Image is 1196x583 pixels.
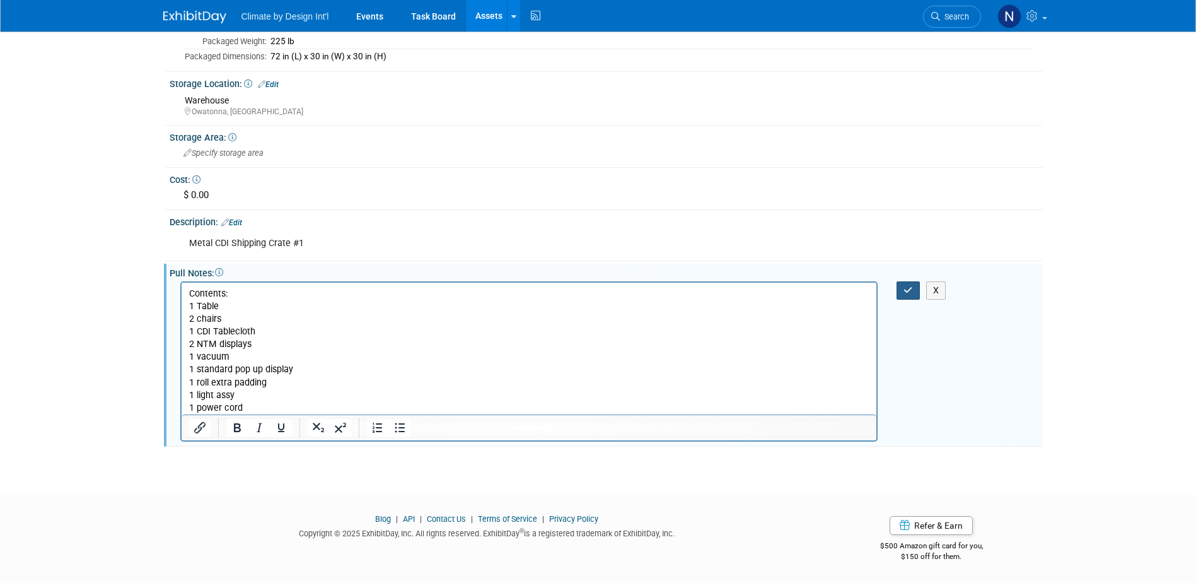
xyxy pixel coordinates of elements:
td: Packaged Dimensions: [185,49,267,64]
button: Insert/edit link [189,419,211,437]
div: 225 lb [270,36,1033,47]
div: Metal CDI Shipping Crate #1 [180,231,878,256]
button: Subscript [308,419,329,437]
span: | [417,514,425,524]
div: Storage Location: [170,74,1043,91]
button: X [926,281,946,300]
button: Underline [270,419,292,437]
div: $ 0.00 [179,185,1033,205]
a: Refer & Earn [890,516,973,535]
td: Packaged Weight: [185,34,267,49]
div: 72 in (L) x 30 in (W) x 30 in (H) [270,51,1033,62]
iframe: Rich Text Area [182,283,877,415]
div: $150 off for them. [830,551,1033,562]
button: Superscript [330,419,351,437]
div: Pull Notes: [170,264,1043,280]
sup: ® [520,527,524,534]
button: Numbered list [367,419,388,437]
img: Neil Tamppari [997,4,1021,28]
span: Storage Area: [170,132,236,143]
a: Contact Us [427,514,466,524]
span: Climate by Design Int'l [241,11,329,21]
div: Cost: [170,170,1043,186]
div: Owatonna, [GEOGRAPHIC_DATA] [185,107,1033,117]
span: Specify storage area [183,148,264,158]
span: Warehouse [185,95,229,105]
button: Italic [248,419,270,437]
button: Bullet list [389,419,410,437]
a: Edit [221,218,242,227]
button: Bold [226,419,248,437]
a: API [403,514,415,524]
a: Search [923,6,981,28]
span: Search [940,12,969,21]
a: Privacy Policy [549,514,598,524]
span: | [539,514,547,524]
span: | [393,514,401,524]
a: Edit [258,80,279,89]
span: | [468,514,476,524]
img: ExhibitDay [163,11,226,23]
div: Description: [170,213,1043,229]
div: $500 Amazon gift card for you, [830,533,1033,562]
div: Copyright © 2025 ExhibitDay, Inc. All rights reserved. ExhibitDay is a registered trademark of Ex... [163,525,811,539]
a: Terms of Service [478,514,537,524]
a: Blog [375,514,391,524]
